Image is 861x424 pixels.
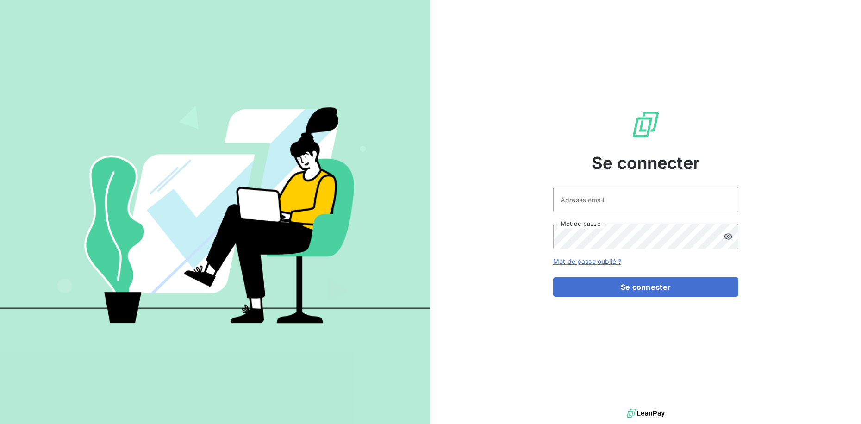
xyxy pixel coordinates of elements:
[553,277,738,297] button: Se connecter
[553,257,621,265] a: Mot de passe oublié ?
[553,187,738,212] input: placeholder
[631,110,661,139] img: Logo LeanPay
[592,150,700,175] span: Se connecter
[627,406,665,420] img: logo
